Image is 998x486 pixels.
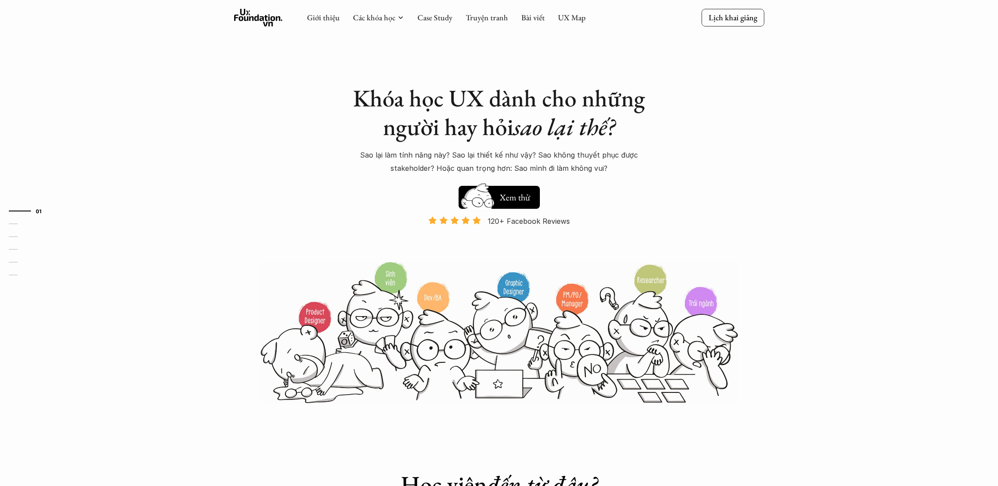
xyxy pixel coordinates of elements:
[421,216,578,260] a: 120+ Facebook Reviews
[345,84,654,141] h1: Khóa học UX dành cho những người hay hỏi
[353,12,395,23] a: Các khóa học
[36,208,42,214] strong: 01
[307,12,340,23] a: Giới thiệu
[521,12,545,23] a: Bài viết
[709,12,757,23] p: Lịch khai giảng
[558,12,586,23] a: UX Map
[488,215,570,228] p: 120+ Facebook Reviews
[345,148,654,175] p: Sao lại làm tính năng này? Sao lại thiết kế như vậy? Sao không thuyết phục được stakeholder? Hoặc...
[702,9,764,26] a: Lịch khai giảng
[498,191,531,203] h5: Xem thử
[513,111,615,142] em: sao lại thế?
[9,206,51,216] a: 01
[459,181,540,209] a: Xem thử
[466,12,508,23] a: Truyện tranh
[417,12,452,23] a: Case Study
